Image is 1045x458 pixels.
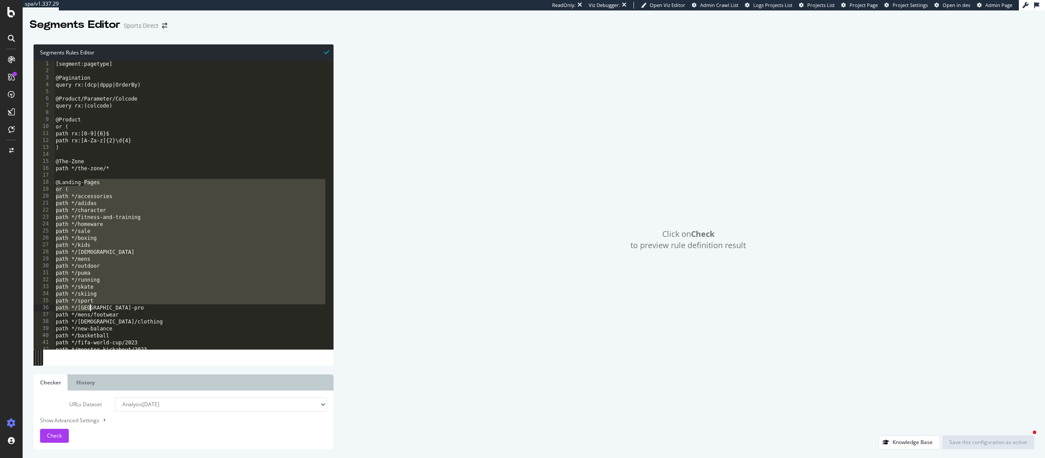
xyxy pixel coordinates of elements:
[692,2,738,9] a: Admin Crawl List
[943,2,971,8] span: Open in dev
[34,304,54,311] div: 36
[879,438,940,446] a: Knowledge Base
[985,2,1012,8] span: Admin Page
[124,21,158,30] div: Sports Direct
[34,297,54,304] div: 35
[807,2,835,8] span: Projects List
[977,2,1012,9] a: Admin Page
[34,332,54,339] div: 40
[34,346,54,353] div: 42
[34,318,54,325] div: 38
[34,186,54,193] div: 19
[942,435,1034,449] button: Save this configuration as active
[40,429,69,443] button: Check
[893,438,933,446] div: Knowledge Base
[34,221,54,228] div: 24
[884,2,928,9] a: Project Settings
[34,74,54,81] div: 3
[34,130,54,137] div: 11
[34,172,54,179] div: 17
[691,229,715,239] strong: Check
[34,207,54,214] div: 22
[700,2,738,8] span: Admin Crawl List
[34,193,54,200] div: 20
[34,339,54,346] div: 41
[34,263,54,269] div: 30
[34,416,320,424] div: Show Advanced Settings
[34,144,54,151] div: 13
[753,2,792,8] span: Logs Projects List
[841,2,878,9] a: Project Page
[34,116,54,123] div: 9
[34,397,108,412] label: URLs Dataset
[34,137,54,144] div: 12
[34,88,54,95] div: 5
[34,242,54,249] div: 27
[34,158,54,165] div: 15
[879,435,940,449] button: Knowledge Base
[34,269,54,276] div: 31
[34,214,54,221] div: 23
[34,283,54,290] div: 33
[30,17,120,32] div: Segments Editor
[589,2,620,9] div: Viz Debugger:
[34,290,54,297] div: 34
[34,256,54,263] div: 29
[162,23,167,29] div: arrow-right-arrow-left
[34,109,54,116] div: 8
[34,165,54,172] div: 16
[34,228,54,235] div: 25
[34,95,54,102] div: 6
[34,179,54,186] div: 18
[934,2,971,9] a: Open in dev
[1015,428,1036,449] iframe: Intercom live chat
[34,200,54,207] div: 21
[70,374,101,391] a: History
[650,2,685,8] span: Open Viz Editor
[552,2,576,9] div: ReadOnly:
[745,2,792,9] a: Logs Projects List
[34,374,67,391] a: Checker
[34,249,54,256] div: 28
[893,2,928,8] span: Project Settings
[34,311,54,318] div: 37
[324,48,329,56] span: Syntax is valid
[849,2,878,8] span: Project Page
[34,61,54,67] div: 1
[34,81,54,88] div: 4
[34,123,54,130] div: 10
[34,44,334,61] div: Segments Rules Editor
[630,229,746,251] span: Click on to preview rule definition result
[47,432,62,439] span: Check
[34,325,54,332] div: 39
[34,276,54,283] div: 32
[641,2,685,9] a: Open Viz Editor
[34,102,54,109] div: 7
[34,235,54,242] div: 26
[34,67,54,74] div: 2
[34,151,54,158] div: 14
[799,2,835,9] a: Projects List
[949,438,1027,446] div: Save this configuration as active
